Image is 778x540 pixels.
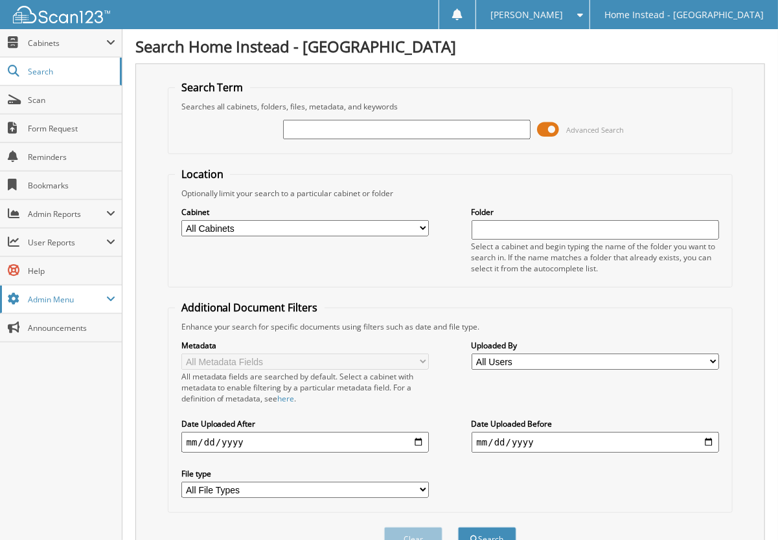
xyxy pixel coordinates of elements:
legend: Additional Document Filters [175,300,325,315]
div: Optionally limit your search to a particular cabinet or folder [175,188,726,199]
img: scan123-logo-white.svg [13,6,110,23]
span: Announcements [28,322,115,333]
span: Search [28,66,113,77]
span: User Reports [28,237,106,248]
legend: Search Term [175,80,250,95]
div: Enhance your search for specific documents using filters such as date and file type. [175,321,726,332]
label: Date Uploaded Before [472,418,720,429]
label: Uploaded By [472,340,720,351]
label: Metadata [181,340,429,351]
label: Cabinet [181,207,429,218]
label: Folder [472,207,720,218]
input: end [472,432,720,453]
div: Searches all cabinets, folders, files, metadata, and keywords [175,101,726,112]
div: Select a cabinet and begin typing the name of the folder you want to search in. If the name match... [472,241,720,274]
label: File type [181,468,429,479]
span: Admin Menu [28,294,106,305]
a: here [278,393,295,404]
span: Bookmarks [28,180,115,191]
span: Cabinets [28,38,106,49]
span: Form Request [28,123,115,134]
div: All metadata fields are searched by default. Select a cabinet with metadata to enable filtering b... [181,371,429,404]
span: Advanced Search [566,125,624,135]
iframe: Chat Widget [713,478,778,540]
legend: Location [175,167,230,181]
span: Scan [28,95,115,106]
span: Admin Reports [28,208,106,219]
span: Reminders [28,152,115,163]
h1: Search Home Instead - [GEOGRAPHIC_DATA] [135,36,765,57]
span: Home Instead - [GEOGRAPHIC_DATA] [604,11,764,19]
span: Help [28,265,115,276]
label: Date Uploaded After [181,418,429,429]
input: start [181,432,429,453]
span: [PERSON_NAME] [490,11,563,19]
